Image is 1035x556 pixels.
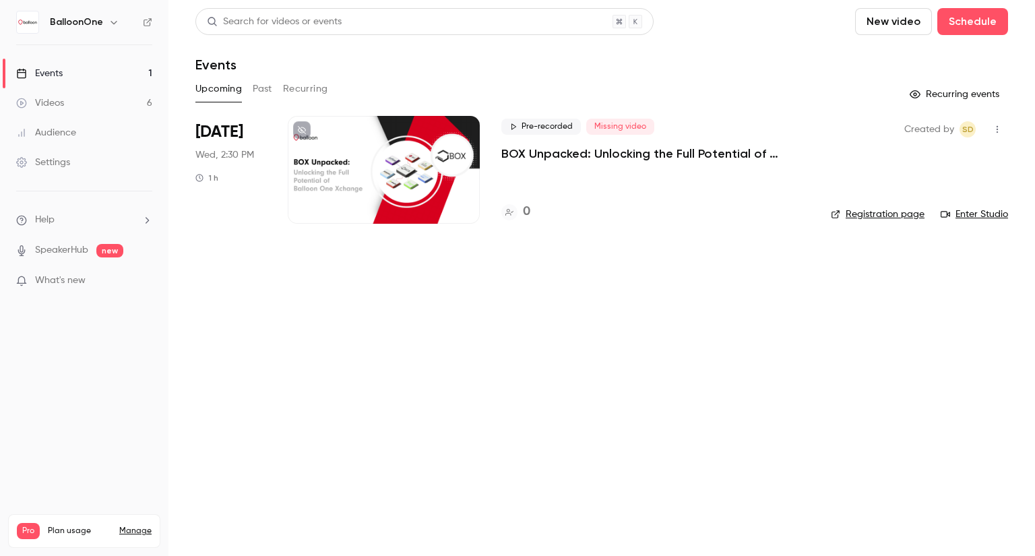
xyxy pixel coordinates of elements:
span: new [96,244,123,257]
button: New video [855,8,932,35]
button: Recurring [283,78,328,100]
iframe: Noticeable Trigger [136,275,152,287]
img: BalloonOne [17,11,38,33]
span: Wed, 2:30 PM [195,148,254,162]
h6: BalloonOne [50,16,103,29]
div: 1 h [195,173,218,183]
div: Settings [16,156,70,169]
div: Videos [16,96,64,110]
a: 0 [501,203,530,221]
div: Audience [16,126,76,140]
button: Schedule [937,8,1008,35]
div: Events [16,67,63,80]
span: What's new [35,274,86,288]
span: Help [35,213,55,227]
a: Manage [119,526,152,536]
span: Created by [904,121,954,137]
a: Registration page [831,208,924,221]
a: Enter Studio [941,208,1008,221]
span: Sitara Duggal [960,121,976,137]
span: Missing video [586,119,654,135]
li: help-dropdown-opener [16,213,152,227]
a: SpeakerHub [35,243,88,257]
div: Search for videos or events [207,15,342,29]
button: Recurring events [904,84,1008,105]
div: Sep 3 Wed, 2:30 PM (Europe/London) [195,116,266,224]
h4: 0 [523,203,530,221]
a: BOX Unpacked: Unlocking the Full Potential of Balloon One Xchange [501,146,809,162]
h1: Events [195,57,237,73]
span: SD [962,121,974,137]
button: Upcoming [195,78,242,100]
span: Plan usage [48,526,111,536]
button: Past [253,78,272,100]
span: Pre-recorded [501,119,581,135]
span: [DATE] [195,121,243,143]
span: Pro [17,523,40,539]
